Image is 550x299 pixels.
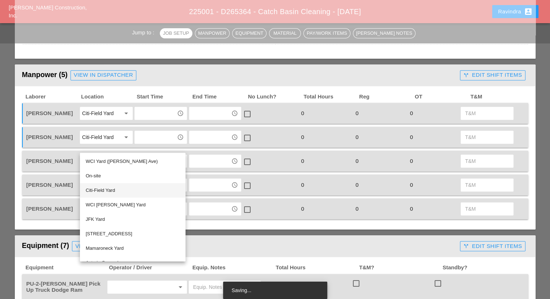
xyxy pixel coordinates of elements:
[231,158,238,164] i: access_time
[75,242,135,250] div: View in Dispatcher
[122,133,131,142] i: arrow_drop_down
[22,239,457,253] div: Equipment (7)
[298,206,307,212] span: 0
[26,281,101,293] span: PU-2-[PERSON_NAME] Pick Up Truck Dodge Ram
[72,241,138,251] a: View in Dispatcher
[86,172,180,180] div: On-site
[298,134,307,140] span: 0
[108,264,192,272] span: Operator / Driver
[231,110,238,117] i: access_time
[86,258,180,267] div: Astoria General
[358,93,414,101] span: Reg
[353,110,361,116] span: 0
[298,158,307,164] span: 0
[247,93,303,101] span: No Lunch?
[26,206,73,212] span: [PERSON_NAME]
[82,110,114,117] div: Citi-Field Yard
[470,93,525,101] span: T&M
[231,134,238,140] i: access_time
[26,182,73,188] span: [PERSON_NAME]
[353,182,361,188] span: 0
[463,242,522,250] div: Edit Shift Items
[353,158,361,164] span: 0
[414,93,470,101] span: OT
[231,206,238,212] i: access_time
[177,110,184,117] i: access_time
[358,264,442,272] span: T&M?
[465,108,509,119] input: T&M
[231,182,238,188] i: access_time
[463,243,469,249] i: call_split
[192,93,247,101] span: End Time
[86,244,180,253] div: Mamaroneck Yard
[80,93,136,101] span: Location
[26,158,73,164] span: [PERSON_NAME]
[465,131,509,143] input: T&M
[465,203,509,215] input: T&M
[303,93,358,101] span: Total Hours
[193,281,256,293] input: Equip. Notes
[71,70,136,80] a: View in Dispatcher
[25,93,81,101] span: Laborer
[74,71,133,79] div: View in Dispatcher
[25,264,108,272] span: Equipment
[26,134,73,140] span: [PERSON_NAME]
[177,134,184,140] i: access_time
[407,158,416,164] span: 0
[407,134,416,140] span: 0
[298,182,307,188] span: 0
[232,287,251,293] span: Saving...
[9,4,87,19] a: [PERSON_NAME] Construction, Inc.
[275,264,359,272] span: Total Hours
[460,241,525,251] button: Edit Shift Items
[407,206,416,212] span: 0
[86,157,180,166] div: WCI Yard ([PERSON_NAME] Ave)
[26,110,73,116] span: [PERSON_NAME]
[465,155,509,167] input: T&M
[298,110,307,116] span: 0
[407,110,416,116] span: 0
[122,109,131,118] i: arrow_drop_down
[82,134,114,140] div: Citi-Field Yard
[463,71,522,79] div: Edit Shift Items
[465,179,509,191] input: T&M
[192,264,275,272] span: Equip. Notes
[86,186,180,195] div: Citi-Field Yard
[460,70,525,80] button: Edit Shift Items
[353,206,361,212] span: 0
[86,229,180,238] div: [STREET_ADDRESS]
[86,215,180,224] div: JFK Yard
[86,201,180,209] div: WCI [PERSON_NAME] Yard
[442,264,525,272] span: Standby?
[136,93,192,101] span: Start Time
[176,283,185,291] i: arrow_drop_down
[407,182,416,188] span: 0
[22,68,457,83] div: Manpower (5)
[353,134,361,140] span: 0
[463,72,469,78] i: call_split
